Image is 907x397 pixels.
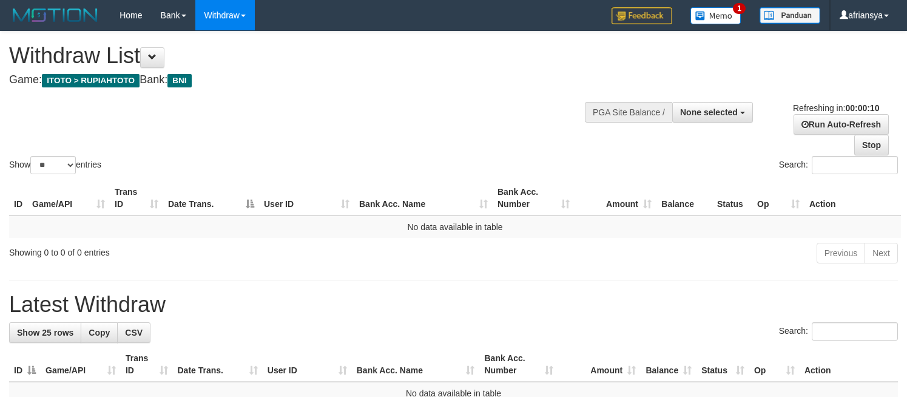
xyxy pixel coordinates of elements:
span: CSV [125,328,143,338]
th: Game/API: activate to sort column ascending [27,181,110,215]
div: PGA Site Balance / [585,102,672,123]
th: Op: activate to sort column ascending [752,181,804,215]
a: Copy [81,322,118,343]
th: ID: activate to sort column descending [9,347,41,382]
span: Show 25 rows [17,328,73,338]
td: No data available in table [9,215,901,238]
span: Copy [89,328,110,338]
th: Date Trans.: activate to sort column descending [163,181,259,215]
th: Amount: activate to sort column ascending [575,181,656,215]
th: Date Trans.: activate to sort column ascending [173,347,263,382]
a: CSV [117,322,150,343]
label: Show entries [9,156,101,174]
input: Search: [812,322,898,341]
div: Showing 0 to 0 of 0 entries [9,242,369,259]
th: Status [712,181,752,215]
img: panduan.png [760,7,820,24]
th: Balance: activate to sort column ascending [641,347,696,382]
span: ITOTO > RUPIAHTOTO [42,74,140,87]
label: Search: [779,156,898,174]
img: Button%20Memo.svg [690,7,741,24]
a: Run Auto-Refresh [794,114,889,135]
th: Action [800,347,898,382]
img: MOTION_logo.png [9,6,101,24]
th: Balance [656,181,712,215]
th: Trans ID: activate to sort column ascending [110,181,163,215]
span: 1 [733,3,746,14]
span: BNI [167,74,191,87]
th: Bank Acc. Number: activate to sort column ascending [479,347,558,382]
th: Amount: activate to sort column ascending [558,347,641,382]
th: Game/API: activate to sort column ascending [41,347,121,382]
span: Refreshing in: [793,103,879,113]
h1: Withdraw List [9,44,593,68]
th: Action [804,181,901,215]
th: Trans ID: activate to sort column ascending [121,347,173,382]
img: Feedback.jpg [612,7,672,24]
select: Showentries [30,156,76,174]
input: Search: [812,156,898,174]
th: User ID: activate to sort column ascending [263,347,352,382]
a: Previous [817,243,865,263]
th: Bank Acc. Name: activate to sort column ascending [352,347,480,382]
button: None selected [672,102,753,123]
th: User ID: activate to sort column ascending [259,181,354,215]
h1: Latest Withdraw [9,293,898,317]
th: Op: activate to sort column ascending [749,347,800,382]
th: Status: activate to sort column ascending [696,347,749,382]
th: ID [9,181,27,215]
a: Next [865,243,898,263]
th: Bank Acc. Number: activate to sort column ascending [493,181,575,215]
label: Search: [779,322,898,341]
a: Stop [854,135,889,155]
th: Bank Acc. Name: activate to sort column ascending [354,181,493,215]
h4: Game: Bank: [9,74,593,86]
a: Show 25 rows [9,322,81,343]
span: None selected [680,107,738,117]
strong: 00:00:10 [845,103,879,113]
